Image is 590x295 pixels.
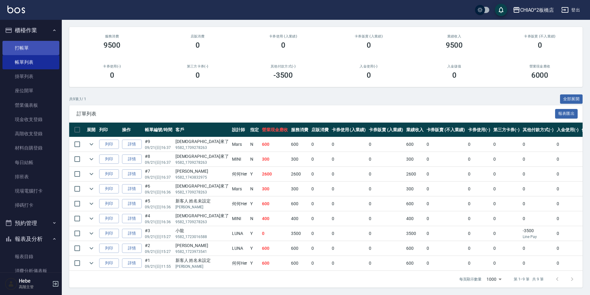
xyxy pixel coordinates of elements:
button: 列印 [99,244,119,253]
th: 卡券使用 (入業績) [330,123,368,137]
button: 列印 [99,140,119,149]
td: 0 [521,197,555,211]
div: CHIAO^2板橋店 [520,6,554,14]
td: 2600 [260,167,289,181]
button: 列印 [99,169,119,179]
td: 0 [367,167,405,181]
p: 9582_1709278263 [175,160,229,165]
h2: 業績收入 [419,34,490,38]
div: 新客人 姓名未設定 [175,257,229,264]
td: Y [249,241,260,256]
div: 小龍 [175,228,229,234]
td: 0 [310,137,330,152]
td: MINI [230,211,249,226]
div: [DEMOGRAPHIC_DATA]來了 [175,153,229,160]
td: Mars [230,137,249,152]
td: 600 [289,197,310,211]
a: 材料自購登錄 [2,141,59,155]
td: 300 [405,182,425,196]
td: 0 [367,256,405,271]
th: 帳單編號/時間 [143,123,174,137]
td: 0 [330,197,368,211]
td: 0 [466,241,492,256]
th: 卡券販賣 (入業績) [367,123,405,137]
td: 0 [555,167,580,181]
td: 600 [405,137,425,152]
td: 0 [367,137,405,152]
td: 400 [405,211,425,226]
td: 300 [260,182,289,196]
td: 300 [289,152,310,167]
td: 600 [405,256,425,271]
td: 0 [555,152,580,167]
td: 600 [289,256,310,271]
td: 0 [555,182,580,196]
button: 報表匯出 [555,109,578,119]
td: 600 [260,241,289,256]
td: #9 [143,137,174,152]
td: 0 [521,241,555,256]
td: Y [249,256,260,271]
td: 0 [555,211,580,226]
button: 列印 [99,184,119,194]
td: 0 [521,152,555,167]
td: 2600 [405,167,425,181]
img: Person [5,278,17,290]
td: 0 [330,137,368,152]
td: 3500 [289,226,310,241]
td: 3500 [405,226,425,241]
img: Logo [7,6,25,13]
td: 600 [260,137,289,152]
td: 何何Her [230,197,249,211]
td: 600 [260,256,289,271]
h3: 0 [367,41,371,50]
th: 展開 [85,123,98,137]
td: 0 [425,226,466,241]
h2: 入金使用(-) [333,64,404,68]
td: 0 [330,152,368,167]
a: 現金收支登錄 [2,112,59,127]
a: 詳情 [122,214,142,223]
p: 9582_1709278263 [175,219,229,225]
p: 第 1–9 筆 共 9 筆 [514,276,544,282]
td: 0 [310,197,330,211]
td: Y [249,197,260,211]
td: 0 [367,226,405,241]
td: 0 [555,226,580,241]
p: Line Pay [523,234,554,240]
button: 報表及分析 [2,231,59,247]
p: 高階主管 [19,284,50,290]
p: 09/21 (日) 16:37 [145,175,172,180]
td: 0 [330,241,368,256]
td: #5 [143,197,174,211]
td: #4 [143,211,174,226]
button: 列印 [99,154,119,164]
td: 0 [492,256,521,271]
button: 列印 [99,229,119,238]
h2: 卡券販賣 (不入業績) [504,34,575,38]
h3: -3500 [273,71,293,80]
a: 詳情 [122,154,142,164]
td: LUNA [230,241,249,256]
a: 報表目錄 [2,249,59,264]
button: expand row [87,214,96,223]
h2: 營業現金應收 [504,64,575,68]
h2: 店販消費 [162,34,233,38]
h5: Hebe [19,278,50,284]
button: 列印 [99,214,119,223]
td: 0 [466,182,492,196]
td: Y [249,226,260,241]
td: 0 [367,182,405,196]
h3: 0 [196,71,200,80]
td: 0 [310,226,330,241]
td: 0 [521,256,555,271]
td: 0 [492,241,521,256]
td: 600 [289,137,310,152]
div: 新客人 姓名未設定 [175,198,229,204]
div: [DEMOGRAPHIC_DATA]來了 [175,183,229,189]
a: 詳情 [122,229,142,238]
p: 9582_1709278263 [175,145,229,150]
td: -3500 [521,226,555,241]
td: LUNA [230,226,249,241]
th: 入金使用(-) [555,123,580,137]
